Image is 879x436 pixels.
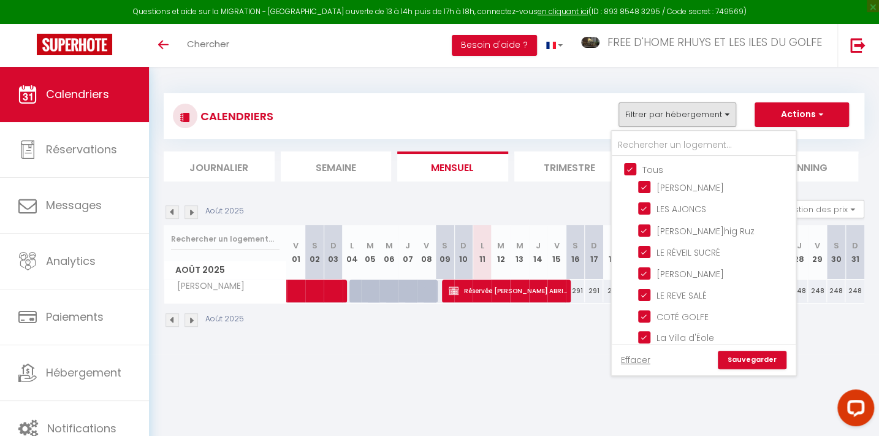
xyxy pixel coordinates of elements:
th: 15 [547,225,566,280]
span: Messages [46,197,102,213]
abbr: V [554,240,560,251]
th: 12 [492,225,510,280]
th: 13 [510,225,528,280]
th: 17 [585,225,603,280]
div: 291 [585,280,603,302]
abbr: V [815,240,820,251]
span: Paiements [46,309,104,324]
th: 28 [790,225,808,280]
p: Août 2025 [205,313,244,325]
span: [PERSON_NAME] [166,280,248,293]
th: 09 [436,225,454,280]
th: 11 [473,225,491,280]
img: ... [581,37,599,48]
span: LE RÉVEIL SUCRÉ [656,247,720,259]
div: Filtrer par hébergement [611,130,797,377]
abbr: M [497,240,504,251]
abbr: M [386,240,393,251]
a: Sauvegarder [718,351,786,369]
span: Août 2025 [164,261,286,279]
div: 248 [790,280,808,302]
span: [PERSON_NAME]hig Ruz [656,225,755,237]
li: Semaine [281,151,392,182]
li: Planning [748,151,859,182]
th: 05 [361,225,379,280]
abbr: J [536,240,541,251]
button: Besoin d'aide ? [452,35,537,56]
th: 10 [454,225,473,280]
button: Actions [755,102,849,127]
div: 291 [566,280,584,302]
div: 291 [603,280,622,302]
th: 14 [529,225,547,280]
abbr: V [293,240,299,251]
abbr: S [834,240,839,251]
th: 08 [417,225,435,280]
abbr: L [350,240,354,251]
span: Notifications [47,421,116,436]
span: Réservée [PERSON_NAME] ABRITEL [449,279,569,302]
th: 03 [324,225,342,280]
abbr: D [852,240,858,251]
a: Chercher [178,24,238,67]
abbr: L [481,240,484,251]
abbr: S [573,240,578,251]
th: 29 [808,225,826,280]
abbr: J [405,240,410,251]
span: Hébergement [46,365,121,380]
li: Trimestre [514,151,625,182]
a: Effacer [621,353,650,367]
button: Filtrer par hébergement [618,102,736,127]
img: Super Booking [37,34,112,55]
th: 02 [305,225,324,280]
span: [PERSON_NAME] [656,268,724,280]
p: Août 2025 [205,205,244,217]
li: Journalier [164,151,275,182]
abbr: V [424,240,429,251]
input: Rechercher un logement... [612,134,796,156]
th: 07 [398,225,417,280]
th: 01 [287,225,305,280]
div: 248 [827,280,845,302]
input: Rechercher un logement... [171,228,280,250]
th: 18 [603,225,622,280]
button: Gestion des prix [773,200,864,218]
th: 04 [343,225,361,280]
span: FREE D'HOME RHUYS ET LES ILES DU GOLFE [607,34,822,50]
abbr: M [516,240,523,251]
th: 30 [827,225,845,280]
img: logout [850,37,866,53]
h3: CALENDRIERS [197,102,273,130]
th: 06 [379,225,398,280]
li: Mensuel [397,151,508,182]
iframe: LiveChat chat widget [828,384,879,436]
div: 248 [845,280,864,302]
abbr: S [442,240,447,251]
abbr: D [591,240,597,251]
span: Analytics [46,253,96,269]
span: Calendriers [46,86,109,102]
span: Chercher [187,37,229,50]
abbr: J [796,240,801,251]
th: 16 [566,225,584,280]
th: 31 [845,225,864,280]
abbr: D [330,240,336,251]
a: ... FREE D'HOME RHUYS ET LES ILES DU GOLFE [572,24,837,67]
abbr: D [460,240,466,251]
span: Réservations [46,142,117,157]
abbr: M [367,240,374,251]
abbr: S [312,240,318,251]
div: 248 [808,280,826,302]
a: en cliquant ici [538,6,588,17]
